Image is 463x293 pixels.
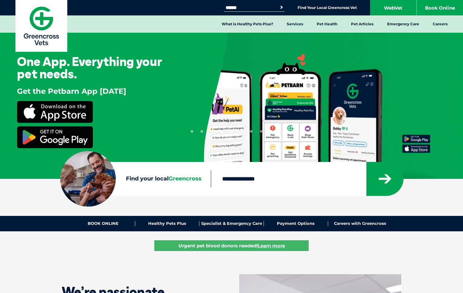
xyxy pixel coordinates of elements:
[328,221,392,226] a: Careers with Greencross
[298,5,357,10] a: Find Your Local Greencross Vet
[211,130,213,133] button: 3 of 9
[17,126,93,148] img: petbarn Google play store app download
[191,130,193,133] button: 1 of 9
[310,15,344,33] a: Pet Health
[250,130,252,133] button: 7 of 9
[264,221,328,226] a: Payment Options
[17,101,93,123] img: Petbarn App Apple store download
[199,221,264,226] a: Specialist & Emergency Care
[71,221,135,226] a: BOOK ONLINE
[344,15,380,33] a: Pet Articles
[201,130,203,133] button: 2 of 9
[270,130,272,133] button: 9 of 9
[380,15,426,33] a: Emergency Care
[17,86,126,97] p: Get the Petbarn App [DATE]
[280,15,310,33] a: Services
[258,243,285,249] u: Learn more
[154,240,309,251] a: Urgent pet blood donors needed!Learn more
[60,174,211,184] label: Find your local
[135,221,199,226] a: Healthy Pets Plus
[230,130,233,133] button: 5 of 9
[426,15,454,33] a: Careers
[278,4,285,10] button: Search
[17,55,184,80] h3: One App. Everything your pet needs.
[220,130,223,133] button: 4 of 9
[260,130,262,133] button: 8 of 9
[169,175,202,182] span: Greencross
[215,15,280,33] a: What is Healthy Pets Plus?
[240,130,243,133] button: 6 of 9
